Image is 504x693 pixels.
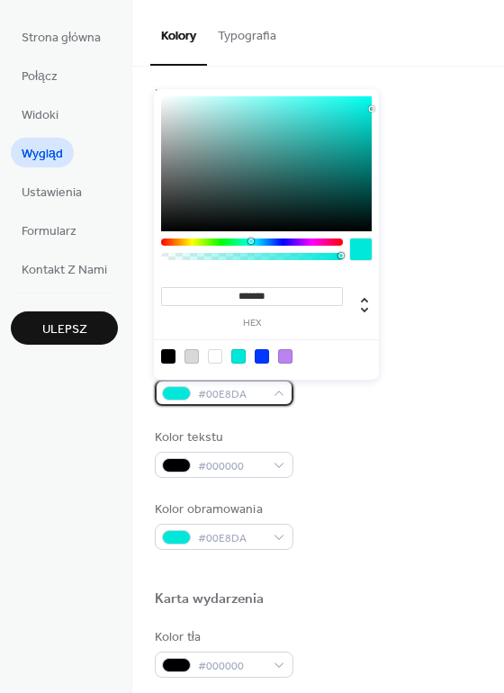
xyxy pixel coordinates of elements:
div: rgb(255, 255, 255) [208,349,222,364]
a: Widoki [11,99,69,129]
div: Kolor wewnętrznej ramki [155,85,293,103]
button: ulepsz [11,311,118,345]
div: rgb(186, 131, 240) [278,349,292,364]
label: hex [161,319,343,328]
span: Formularz [22,222,76,241]
div: Kolor tła [155,628,290,647]
span: ulepsz [42,320,87,339]
span: Strona główna [22,29,101,48]
div: rgb(0, 0, 0) [161,349,175,364]
div: Kolor obramowania [155,500,290,519]
span: #000000 [198,657,265,676]
a: Formularz [11,215,87,245]
span: Kontakt Z Nami [22,261,107,280]
a: Ustawienia [11,176,93,206]
div: Karta wydarzenia [155,590,265,609]
a: Wygląd [11,138,74,167]
span: Wygląd [22,145,63,164]
span: Widoki [22,106,58,125]
span: Ustawienia [22,184,82,202]
span: Połącz [22,67,58,86]
span: #00E8DA [198,529,265,548]
div: rgb(217, 217, 217) [184,349,199,364]
span: #00E8DA [198,385,265,404]
div: rgb(0, 56, 255) [255,349,269,364]
div: Kolor tekstu [155,428,290,447]
div: rgb(0, 232, 218) [231,349,246,364]
a: Strona główna [11,22,112,51]
a: Połącz [11,60,68,90]
a: Kontakt Z Nami [11,254,118,283]
span: #000000 [198,457,265,476]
